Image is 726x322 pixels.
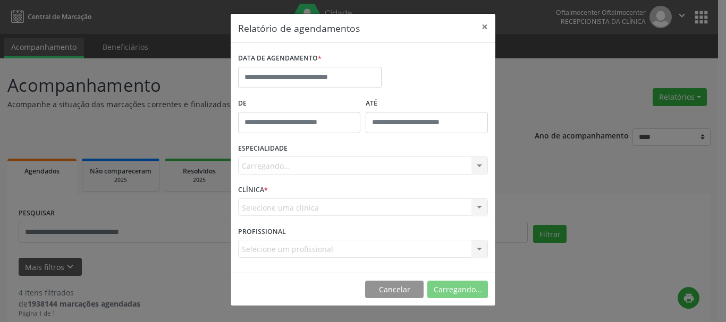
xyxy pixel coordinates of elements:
label: PROFISSIONAL [238,223,286,240]
h5: Relatório de agendamentos [238,21,360,35]
label: ATÉ [366,95,488,112]
label: ESPECIALIDADE [238,141,288,157]
button: Close [474,14,495,40]
button: Cancelar [365,281,424,299]
label: DATA DE AGENDAMENTO [238,50,322,67]
label: CLÍNICA [238,182,268,198]
button: Carregando... [427,281,488,299]
label: De [238,95,360,112]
